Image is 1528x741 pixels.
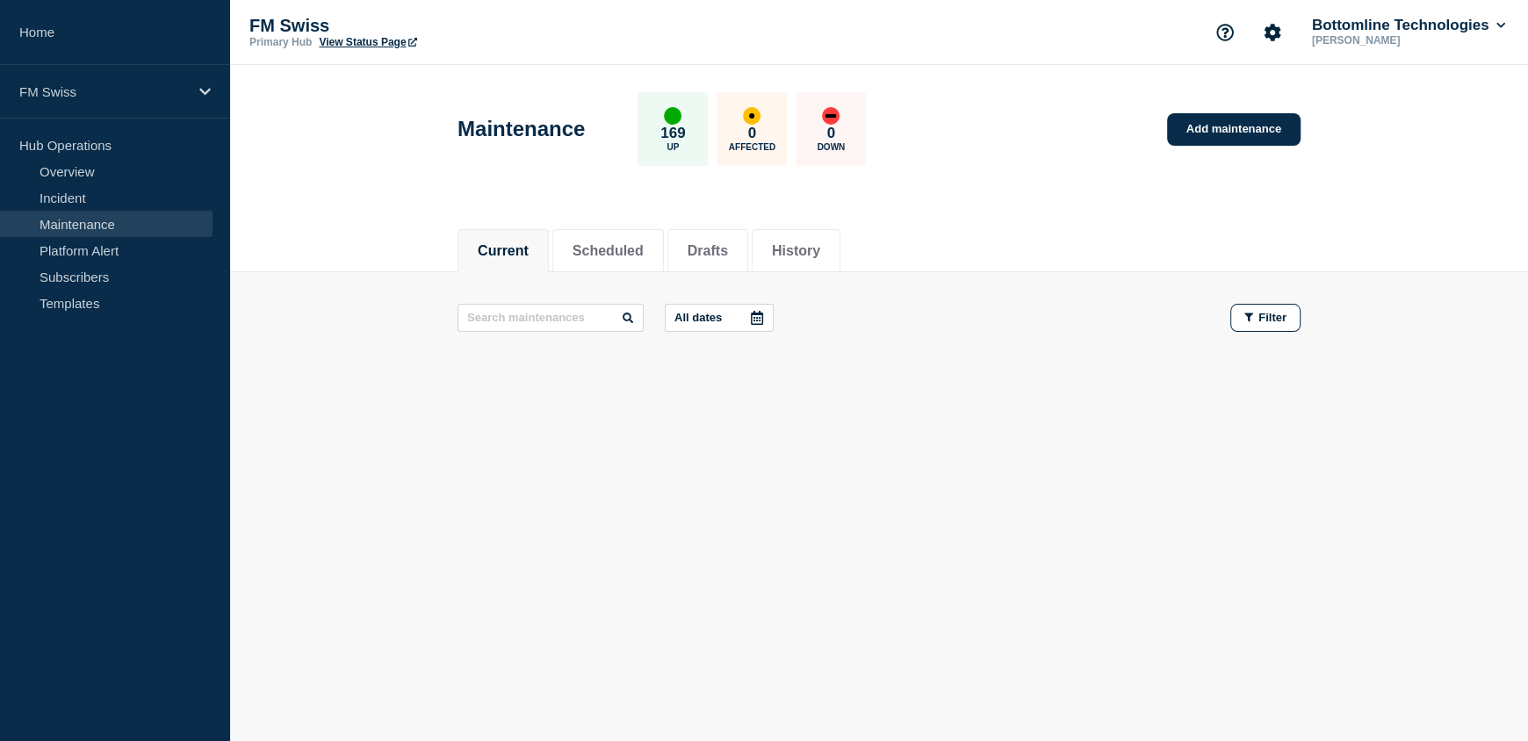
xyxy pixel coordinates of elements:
button: Filter [1230,304,1301,332]
a: View Status Page [319,36,416,48]
span: Filter [1258,311,1287,324]
p: FM Swiss [249,16,601,36]
p: 169 [660,125,685,142]
button: All dates [665,304,774,332]
p: 0 [827,125,835,142]
input: Search maintenances [458,304,644,332]
button: Bottomline Technologies [1308,17,1509,34]
div: down [822,107,840,125]
a: Add maintenance [1167,113,1301,146]
button: Account settings [1254,14,1291,51]
h1: Maintenance [458,117,585,141]
p: Affected [729,142,775,152]
button: Drafts [688,243,728,259]
div: affected [743,107,760,125]
p: Down [818,142,846,152]
p: [PERSON_NAME] [1308,34,1491,47]
div: up [664,107,681,125]
button: Current [478,243,529,259]
p: All dates [674,311,722,324]
p: Up [667,142,679,152]
p: 0 [748,125,756,142]
button: Scheduled [573,243,644,259]
button: Support [1207,14,1243,51]
button: History [772,243,820,259]
p: Primary Hub [249,36,312,48]
p: FM Swiss [19,84,188,99]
